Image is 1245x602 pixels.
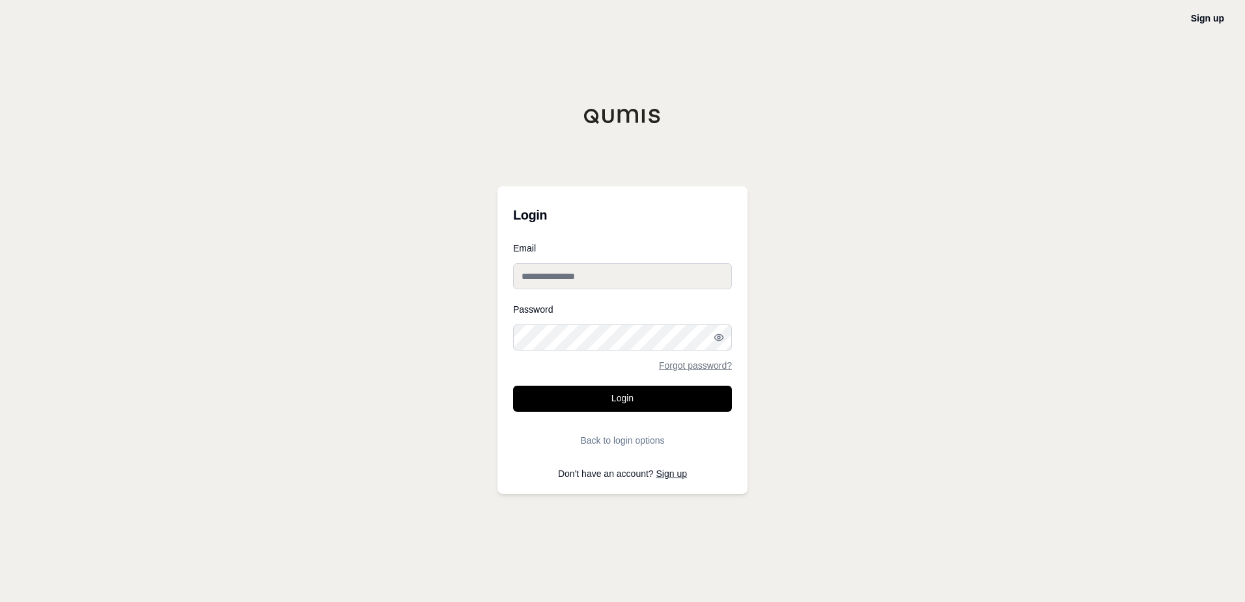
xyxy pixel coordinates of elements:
[513,305,732,314] label: Password
[513,427,732,453] button: Back to login options
[513,244,732,253] label: Email
[513,202,732,228] h3: Login
[583,108,662,124] img: Qumis
[659,361,732,370] a: Forgot password?
[656,468,687,479] a: Sign up
[1191,13,1224,23] a: Sign up
[513,386,732,412] button: Login
[513,469,732,478] p: Don't have an account?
